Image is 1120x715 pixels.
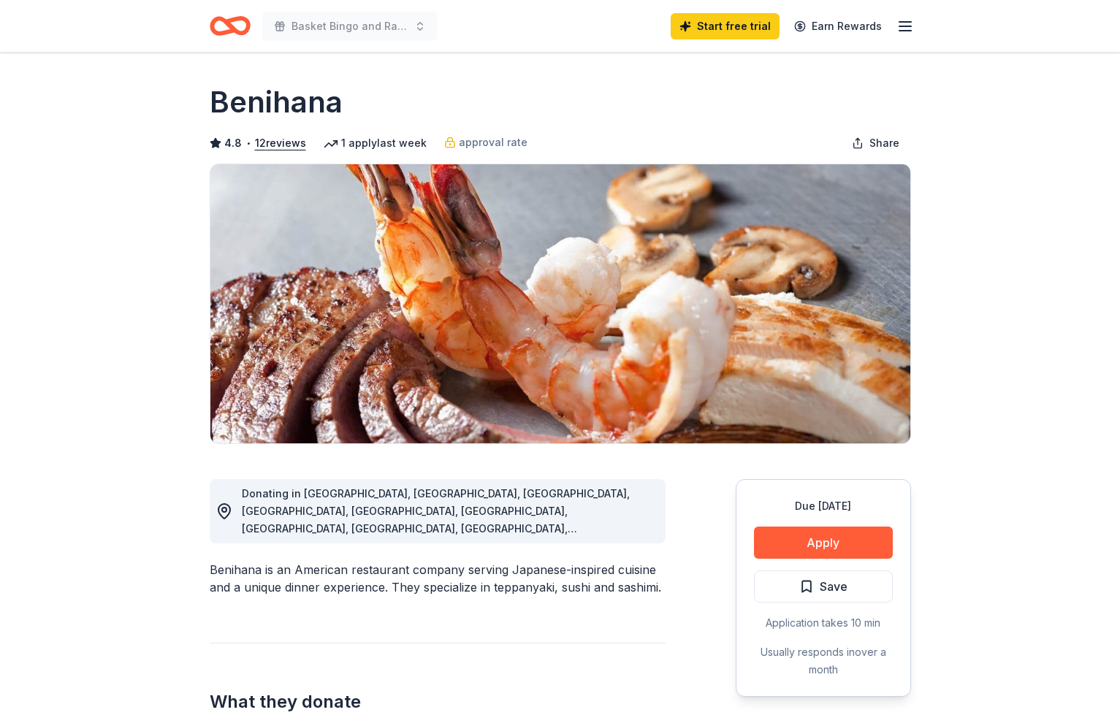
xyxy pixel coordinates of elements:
[754,527,893,559] button: Apply
[754,570,893,603] button: Save
[459,134,527,151] span: approval rate
[210,9,251,43] a: Home
[840,129,911,158] button: Share
[210,82,343,123] h1: Benihana
[262,12,438,41] button: Basket Bingo and Raffle 2026
[245,137,251,149] span: •
[210,561,666,596] div: Benihana is an American restaurant company serving Japanese-inspired cuisine and a unique dinner ...
[210,690,666,714] h2: What they donate
[820,577,847,596] span: Save
[754,643,893,678] div: Usually responds in over a month
[869,134,899,152] span: Share
[754,614,893,632] div: Application takes 10 min
[444,134,527,151] a: approval rate
[292,18,408,35] span: Basket Bingo and Raffle 2026
[785,13,891,39] a: Earn Rewards
[324,134,427,152] div: 1 apply last week
[242,487,630,640] span: Donating in [GEOGRAPHIC_DATA], [GEOGRAPHIC_DATA], [GEOGRAPHIC_DATA], [GEOGRAPHIC_DATA], [GEOGRAPH...
[671,13,780,39] a: Start free trial
[255,134,306,152] button: 12reviews
[224,134,242,152] span: 4.8
[754,497,893,515] div: Due [DATE]
[210,164,910,443] img: Image for Benihana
